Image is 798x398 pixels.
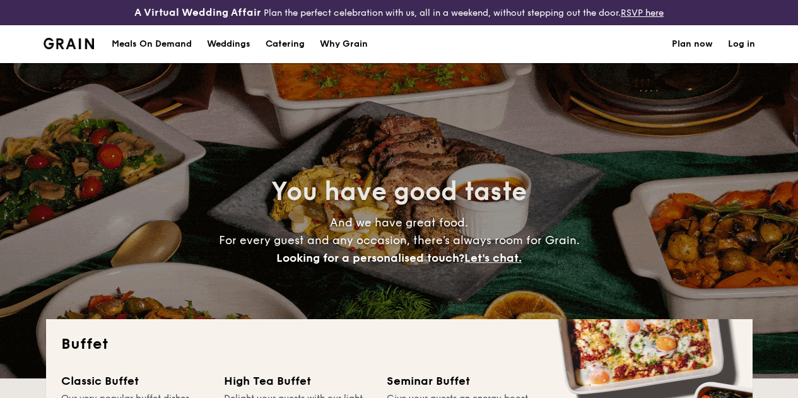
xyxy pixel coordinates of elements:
a: Logotype [44,38,95,49]
h2: Buffet [61,334,737,354]
a: Meals On Demand [104,25,199,63]
img: Grain [44,38,95,49]
div: Meals On Demand [112,25,192,63]
a: RSVP here [621,8,664,18]
h4: A Virtual Wedding Affair [134,5,261,20]
div: Seminar Buffet [387,372,534,390]
span: Let's chat. [464,251,522,265]
div: Why Grain [320,25,368,63]
h1: Catering [266,25,305,63]
a: Weddings [199,25,258,63]
div: Plan the perfect celebration with us, all in a weekend, without stepping out the door. [133,5,665,20]
div: Classic Buffet [61,372,209,390]
a: Plan now [672,25,713,63]
a: Why Grain [312,25,375,63]
div: High Tea Buffet [224,372,372,390]
div: Weddings [207,25,250,63]
a: Log in [728,25,755,63]
a: Catering [258,25,312,63]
